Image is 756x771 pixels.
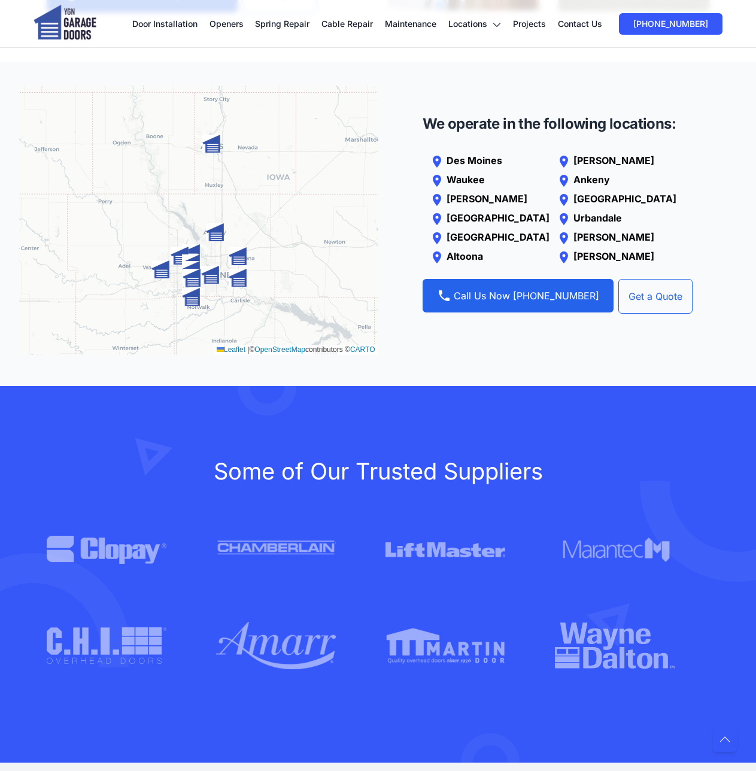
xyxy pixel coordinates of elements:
img: clopay garage [385,502,505,598]
p: Des Moines [447,153,549,168]
a: Call Us Now [PHONE_NUMBER] [423,279,614,312]
p: Urbandale [573,211,676,225]
a: [PERSON_NAME] [427,190,549,210]
a: CARTO [350,345,375,354]
img: Marker [229,269,247,287]
a: Spring Repair [255,4,309,44]
p: [PERSON_NAME] [573,153,676,168]
p: [PERSON_NAME] [573,230,676,244]
a: Maintenance [385,4,436,44]
a: Leaflet [217,345,245,354]
img: logo [34,5,96,43]
a: Ankeny [554,171,676,190]
a: OpenStreetMap [254,345,305,354]
img: Marker [151,260,169,278]
img: Marker [171,247,189,265]
img: Marker [201,266,219,284]
img: Marker [202,135,220,153]
a: Locations [448,4,502,44]
span: [PHONE_NUMBER] [633,19,708,29]
a: Openers [210,4,244,44]
a: Waukee [427,171,549,190]
a: Des Moines [427,152,549,171]
img: Marker [182,244,200,262]
a: [PHONE_NUMBER] [619,13,722,35]
p: Altoona [447,249,549,263]
p: [GEOGRAPHIC_DATA] [447,211,549,225]
span: Some of Our Trusted Suppliers [214,457,543,485]
img: Marker [182,261,200,279]
a: [GEOGRAPHIC_DATA] [427,210,549,229]
a: Projects [513,4,546,44]
p: [GEOGRAPHIC_DATA] [573,192,676,206]
a: Cable Repair [321,4,373,44]
p: [PERSON_NAME] [573,249,676,263]
img: Marker [229,247,247,265]
img: Marker [182,254,200,272]
h4: We operate in the following locations: [423,115,693,133]
img: Marker [206,223,224,241]
a: [PERSON_NAME] [554,229,676,248]
a: Contact Us [558,4,602,44]
a: [PERSON_NAME] [554,248,676,267]
a: [PERSON_NAME] [554,152,676,171]
a: Altoona [427,248,549,267]
p: [PERSON_NAME] [447,192,549,206]
img: Marker [183,269,201,287]
a: Door Installation [132,4,198,44]
p: Ankeny [573,172,676,187]
span: | [247,345,249,354]
a: Get a Quote [618,279,693,314]
a: Urbandale [554,210,676,229]
a: [GEOGRAPHIC_DATA] [554,190,676,210]
p: Waukee [447,172,549,187]
img: Marker [182,288,200,306]
a: [GEOGRAPHIC_DATA] [427,229,549,248]
img: Martin doors [385,598,505,694]
div: © contributors © [214,345,378,355]
p: [GEOGRAPHIC_DATA] [447,230,549,244]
